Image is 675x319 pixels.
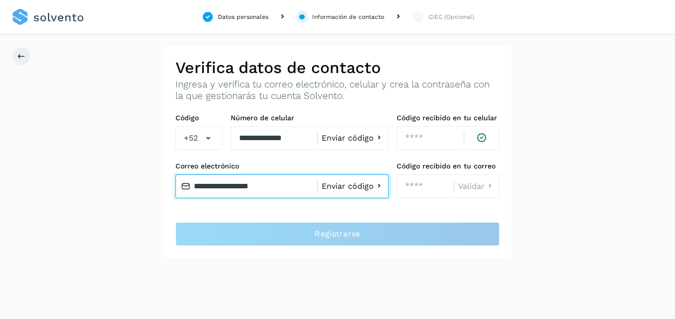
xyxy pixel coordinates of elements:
[322,133,384,143] button: Enviar código
[312,12,384,21] div: Información de contacto
[397,162,500,170] label: Código recibido en tu correo
[322,134,374,142] span: Enviar código
[175,114,223,122] label: Código
[322,182,374,190] span: Enviar código
[175,162,389,170] label: Correo electrónico
[175,222,500,246] button: Registrarse
[218,12,268,21] div: Datos personales
[175,58,500,77] h2: Verifica datos de contacto
[315,229,360,239] span: Registrarse
[231,114,389,122] label: Número de celular
[458,181,495,191] button: Validar
[428,12,474,21] div: CIEC (Opcional)
[397,114,500,122] label: Código recibido en tu celular
[322,181,384,191] button: Enviar código
[458,182,485,190] span: Validar
[184,132,198,144] span: +52
[175,79,500,102] p: Ingresa y verifica tu correo electrónico, celular y crea la contraseña con la que gestionarás tu ...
